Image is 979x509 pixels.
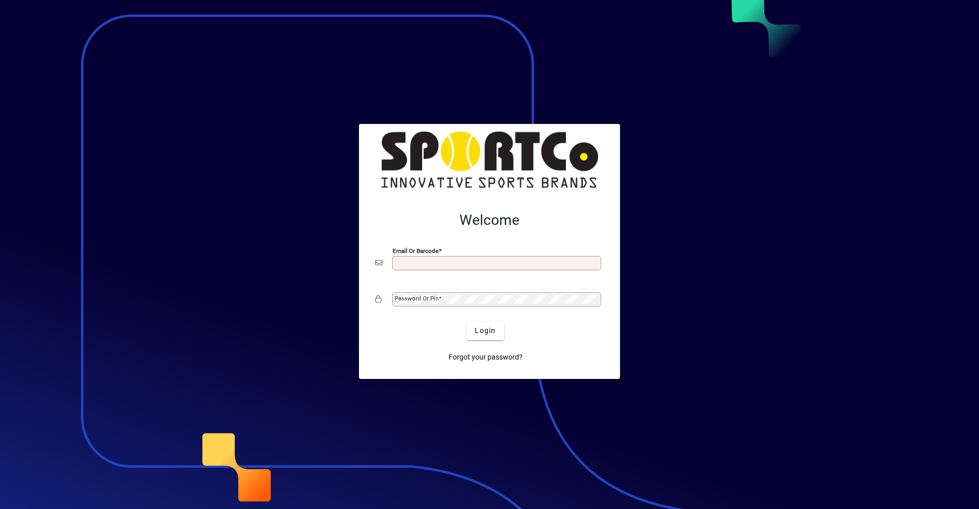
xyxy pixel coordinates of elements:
[467,322,504,340] button: Login
[475,325,496,336] span: Login
[445,348,527,367] a: Forgot your password?
[375,212,604,229] h2: Welcome
[395,295,439,302] mat-label: Password or Pin
[449,352,523,363] span: Forgot your password?
[393,247,439,254] mat-label: Email or Barcode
